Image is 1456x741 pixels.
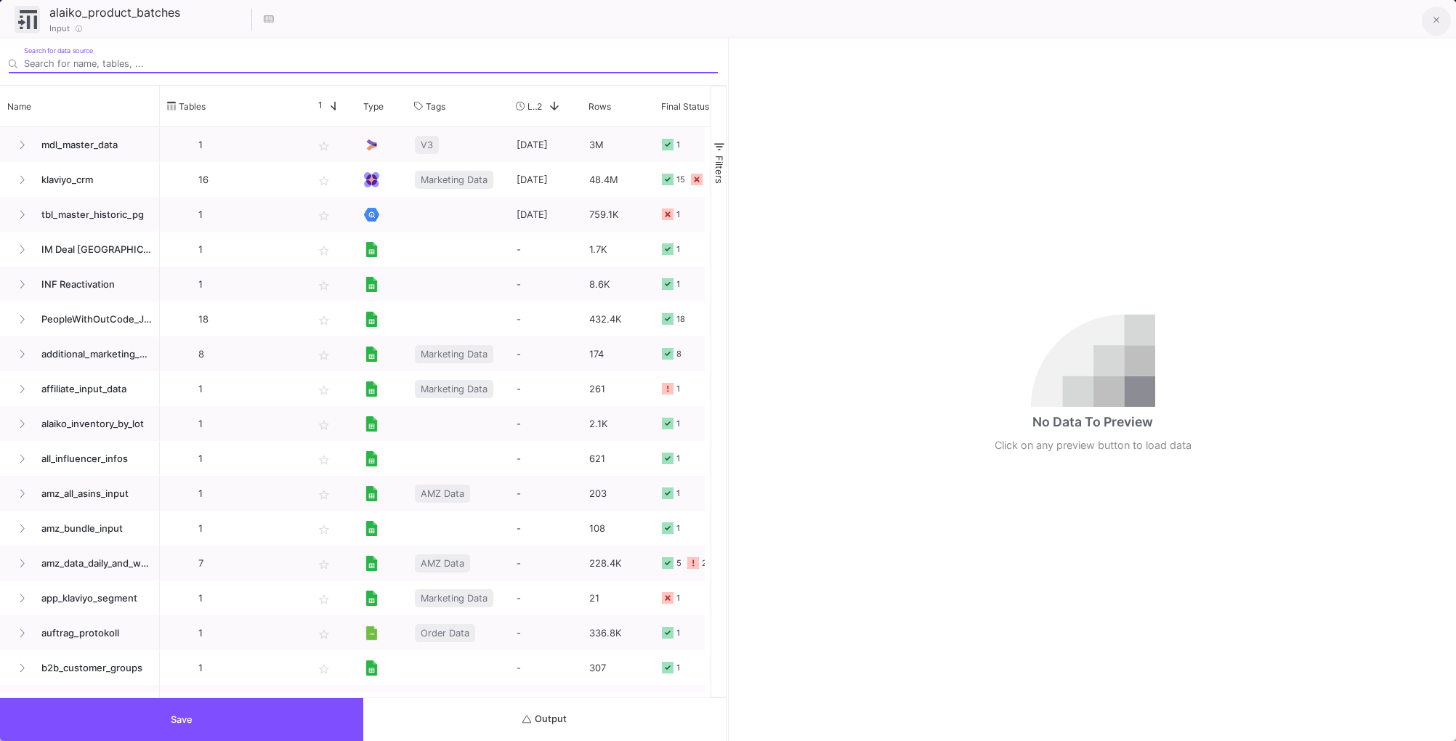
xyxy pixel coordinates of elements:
[509,650,581,685] div: -
[1031,315,1155,407] img: no-data.svg
[364,556,379,571] img: [Legacy] Google Sheets
[421,372,488,406] span: Marketing Data
[198,232,297,267] p: 1
[7,101,31,112] span: Name
[198,128,297,162] p: 1
[33,232,152,267] span: IM Deal [GEOGRAPHIC_DATA]
[33,616,152,650] span: auftrag_protokoll
[509,371,581,406] div: -
[676,372,680,406] div: 1
[179,101,206,112] span: Tables
[254,5,283,34] button: Hotkeys List
[33,198,152,232] span: tbl_master_historic_pg
[509,197,581,232] div: [DATE]
[33,302,152,336] span: PeopleWithOutCode_June
[421,477,464,511] span: AMZ Data
[676,232,680,267] div: 1
[46,3,249,22] input: Node Title...
[33,651,152,685] span: b2b_customer_groups
[198,686,297,720] p: 1
[198,337,297,371] p: 8
[509,476,581,511] div: -
[198,442,297,476] p: 1
[676,686,680,720] div: 1
[702,546,707,580] div: 2
[676,302,685,336] div: 18
[364,277,379,292] img: [Legacy] Google Sheets
[364,625,379,641] img: [Legacy] CSV
[676,616,680,650] div: 1
[33,686,152,720] span: bing_ads
[581,267,654,301] div: 8.6K
[676,407,680,441] div: 1
[537,101,542,112] span: 2
[581,476,654,511] div: 203
[581,336,654,371] div: 174
[49,23,70,34] span: Input
[198,546,297,580] p: 7
[509,127,581,162] div: [DATE]
[364,521,379,536] img: [Legacy] Google Sheets
[581,685,654,720] div: 4.5K
[713,155,725,184] span: Filters
[364,207,379,222] img: [Legacy] Google BigQuery
[198,477,297,511] p: 1
[198,616,297,650] p: 1
[33,372,152,406] span: affiliate_input_data
[364,416,379,432] img: [Legacy] Google Sheets
[33,546,152,580] span: amz_data_daily_and_weekly_gs
[33,128,152,162] span: mdl_master_data
[364,242,379,257] img: [Legacy] Google Sheets
[364,660,379,676] img: [Legacy] Google Sheets
[364,591,379,606] img: [Legacy] Google Sheets
[421,581,488,615] span: Marketing Data
[581,197,654,232] div: 759.1K
[33,267,152,301] span: INF Reactivation
[198,198,297,232] p: 1
[676,163,685,197] div: 15
[509,441,581,476] div: -
[509,162,581,197] div: [DATE]
[364,137,379,153] img: UI Model
[676,198,680,232] div: 1
[421,546,464,580] span: AMZ Data
[421,337,488,371] span: Marketing Data
[198,372,297,406] p: 1
[995,437,1192,453] div: Click on any preview button to load data
[198,511,297,546] p: 1
[581,406,654,441] div: 2.1K
[33,477,152,511] span: amz_all_asins_input
[198,163,297,197] p: 16
[509,232,581,267] div: -
[364,312,379,327] img: [Legacy] Google Sheets
[171,714,193,725] span: Save
[364,172,379,187] img: Integration
[509,615,581,650] div: -
[1032,413,1153,432] div: No Data To Preview
[426,101,445,112] span: Tags
[33,163,152,197] span: klaviyo_crm
[581,371,654,406] div: 261
[198,407,297,441] p: 1
[581,232,654,267] div: 1.7K
[421,616,469,650] span: Order Data
[581,441,654,476] div: 621
[363,698,727,741] button: Output
[198,267,297,301] p: 1
[661,89,779,123] div: Final Status
[33,511,152,546] span: amz_bundle_input
[33,337,152,371] span: additional_marketing_expenses_monthly
[198,581,297,615] p: 1
[33,442,152,476] span: all_influencer_infos
[421,163,488,197] span: Marketing Data
[676,581,680,615] div: 1
[364,451,379,466] img: [Legacy] Google Sheets
[581,301,654,336] div: 432.4K
[24,58,718,69] input: Search for name, tables, ...
[509,546,581,580] div: -
[581,650,654,685] div: 307
[581,511,654,546] div: 108
[364,347,379,362] img: [Legacy] Google Sheets
[364,486,379,501] img: [Legacy] Google Sheets
[676,546,682,580] div: 5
